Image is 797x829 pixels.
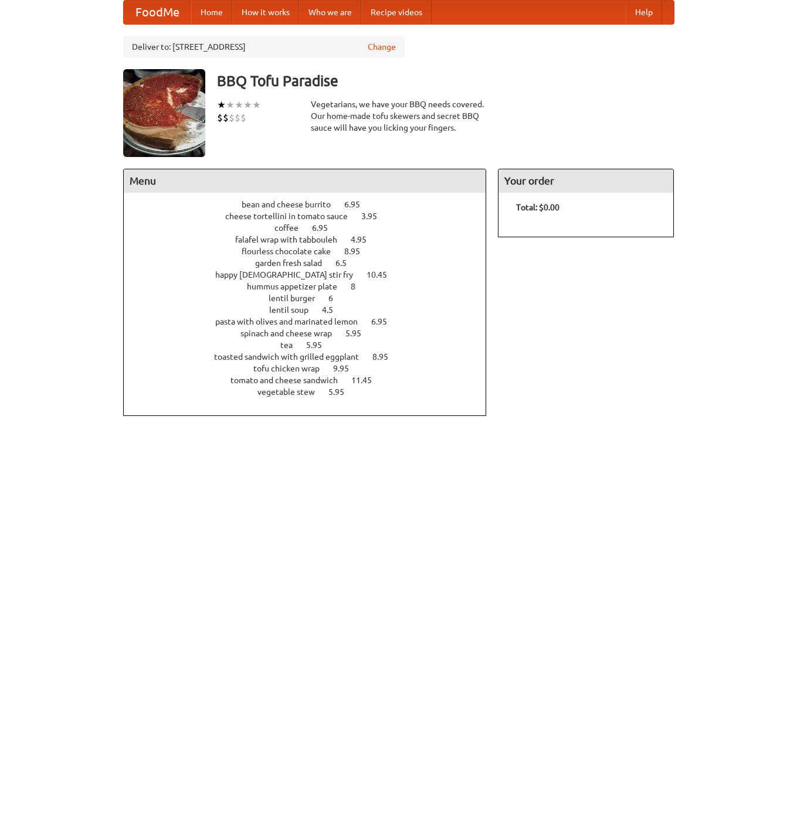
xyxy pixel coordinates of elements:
[322,305,345,315] span: 4.5
[344,247,372,256] span: 8.95
[328,387,356,397] span: 5.95
[626,1,662,24] a: Help
[123,36,405,57] div: Deliver to: [STREET_ADDRESS]
[240,111,246,124] li: $
[299,1,361,24] a: Who we are
[335,258,358,268] span: 6.5
[214,352,410,361] a: toasted sandwich with grilled eggplant 8.95
[269,305,320,315] span: lentil soup
[351,235,378,244] span: 4.95
[368,41,396,53] a: Change
[235,235,349,244] span: falafel wrap with tabbouleh
[269,305,355,315] a: lentil soup 4.5
[306,340,334,350] span: 5.95
[235,235,388,244] a: falafel wrap with tabbouleh 4.95
[312,223,340,233] span: 6.95
[274,223,310,233] span: coffee
[253,364,371,373] a: tofu chicken wrap 9.95
[124,1,191,24] a: FoodMe
[361,211,389,221] span: 3.95
[269,294,355,303] a: lentil burger 6
[124,169,486,193] h4: Menu
[191,1,232,24] a: Home
[243,98,252,111] li: ★
[257,387,327,397] span: vegetable stew
[516,203,559,212] b: Total: $0.00
[242,200,382,209] a: bean and cheese burrito 6.95
[242,247,382,256] a: flourless chocolate cake 8.95
[367,270,399,279] span: 10.45
[371,317,399,326] span: 6.95
[240,329,383,338] a: spinach and cheese wrap 5.95
[123,69,205,157] img: angular.jpg
[217,69,674,93] h3: BBQ Tofu Paradise
[232,1,299,24] a: How it works
[253,364,331,373] span: tofu chicken wrap
[280,340,304,350] span: tea
[242,200,342,209] span: bean and cheese burrito
[345,329,373,338] span: 5.95
[328,294,345,303] span: 6
[255,258,368,268] a: garden fresh salad 6.5
[225,211,360,221] span: cheese tortellini in tomato sauce
[242,247,342,256] span: flourless chocolate cake
[215,270,409,279] a: happy [DEMOGRAPHIC_DATA] stir fry 10.45
[240,329,344,338] span: spinach and cheese wrap
[351,376,384,385] span: 11.45
[372,352,400,361] span: 8.95
[255,258,334,268] span: garden fresh salad
[269,294,327,303] span: lentil burger
[333,364,361,373] span: 9.95
[215,270,365,279] span: happy [DEMOGRAPHIC_DATA] stir fry
[226,98,235,111] li: ★
[361,1,432,24] a: Recipe videos
[217,111,223,124] li: $
[214,352,371,361] span: toasted sandwich with grilled eggplant
[351,282,367,291] span: 8
[257,387,366,397] a: vegetable stew 5.95
[215,317,369,326] span: pasta with olives and marinated lemon
[230,376,350,385] span: tomato and cheese sandwich
[280,340,344,350] a: tea 5.95
[247,282,377,291] a: hummus appetizer plate 8
[252,98,261,111] li: ★
[229,111,235,124] li: $
[498,169,673,193] h4: Your order
[215,317,409,326] a: pasta with olives and marinated lemon 6.95
[223,111,229,124] li: $
[230,376,394,385] a: tomato and cheese sandwich 11.45
[235,98,243,111] li: ★
[247,282,349,291] span: hummus appetizer plate
[217,98,226,111] li: ★
[344,200,372,209] span: 6.95
[311,98,487,134] div: Vegetarians, we have your BBQ needs covered. Our home-made tofu skewers and secret BBQ sauce will...
[225,211,399,221] a: cheese tortellini in tomato sauce 3.95
[235,111,240,124] li: $
[274,223,350,233] a: coffee 6.95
